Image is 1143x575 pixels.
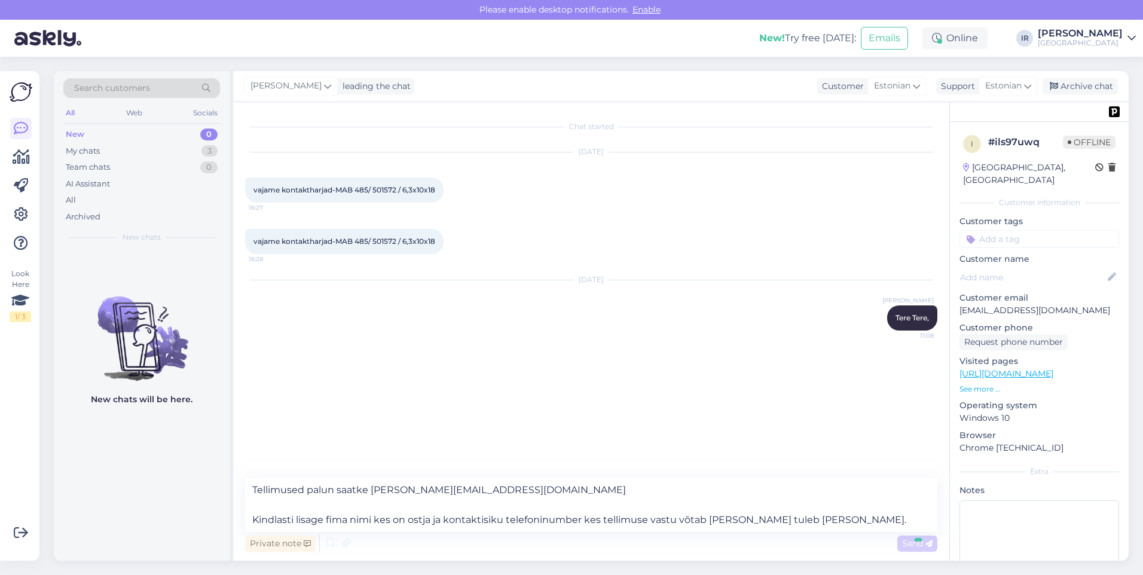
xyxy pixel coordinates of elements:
div: Customer information [959,197,1119,208]
div: All [66,194,76,206]
div: New [66,129,84,140]
span: 16:27 [249,203,294,212]
div: 1 / 3 [10,311,31,322]
div: Team chats [66,161,110,173]
p: Customer name [959,253,1119,265]
div: [DATE] [245,274,937,285]
img: pd [1109,106,1120,117]
span: 11:08 [889,331,934,340]
p: Browser [959,429,1119,442]
a: [URL][DOMAIN_NAME] [959,368,1053,379]
p: Customer tags [959,215,1119,228]
img: Askly Logo [10,81,32,103]
div: 0 [200,161,218,173]
p: Visited pages [959,355,1119,368]
p: See more ... [959,384,1119,394]
span: vajame kontaktharjad-MAB 485/ 501572 / 6,3x10x18 [253,237,435,246]
p: [EMAIL_ADDRESS][DOMAIN_NAME] [959,304,1119,317]
span: Enable [629,4,664,15]
div: Web [124,105,145,121]
p: Operating system [959,399,1119,412]
div: # ils97uwq [988,135,1063,149]
input: Add name [960,271,1105,284]
span: Tere Tere, [896,313,929,322]
p: Chrome [TECHNICAL_ID] [959,442,1119,454]
button: Emails [861,27,908,50]
b: New! [759,32,785,44]
p: New chats will be here. [91,393,192,406]
span: 16:28 [249,255,294,264]
input: Add a tag [959,230,1119,248]
span: [PERSON_NAME] [250,79,322,93]
span: vajame kontaktharjad-MAB 485/ 501572 / 6,3x10x18 [253,185,435,194]
span: Search customers [74,82,150,94]
p: Customer phone [959,322,1119,334]
p: Notes [959,484,1119,497]
div: leading the chat [338,80,411,93]
span: New chats [123,232,161,243]
div: 3 [201,145,218,157]
div: IR [1016,30,1033,47]
div: Support [936,80,975,93]
div: [GEOGRAPHIC_DATA] [1038,38,1123,48]
div: Customer [817,80,864,93]
div: All [63,105,77,121]
div: Chat started [245,121,937,132]
div: Archive chat [1043,78,1118,94]
div: Look Here [10,268,31,322]
img: No chats [54,275,230,383]
div: My chats [66,145,100,157]
div: Extra [959,466,1119,477]
p: Customer email [959,292,1119,304]
span: Offline [1063,136,1116,149]
div: Request phone number [959,334,1068,350]
div: Online [922,27,988,49]
div: [PERSON_NAME] [1038,29,1123,38]
span: Estonian [985,79,1022,93]
span: [PERSON_NAME] [882,296,934,305]
span: Estonian [874,79,910,93]
div: 0 [200,129,218,140]
span: i [971,139,973,148]
div: Try free [DATE]: [759,31,856,45]
div: Archived [66,211,100,223]
p: Windows 10 [959,412,1119,424]
div: AI Assistant [66,178,110,190]
div: Socials [191,105,220,121]
div: [GEOGRAPHIC_DATA], [GEOGRAPHIC_DATA] [963,161,1095,186]
a: [PERSON_NAME][GEOGRAPHIC_DATA] [1038,29,1136,48]
div: [DATE] [245,146,937,157]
